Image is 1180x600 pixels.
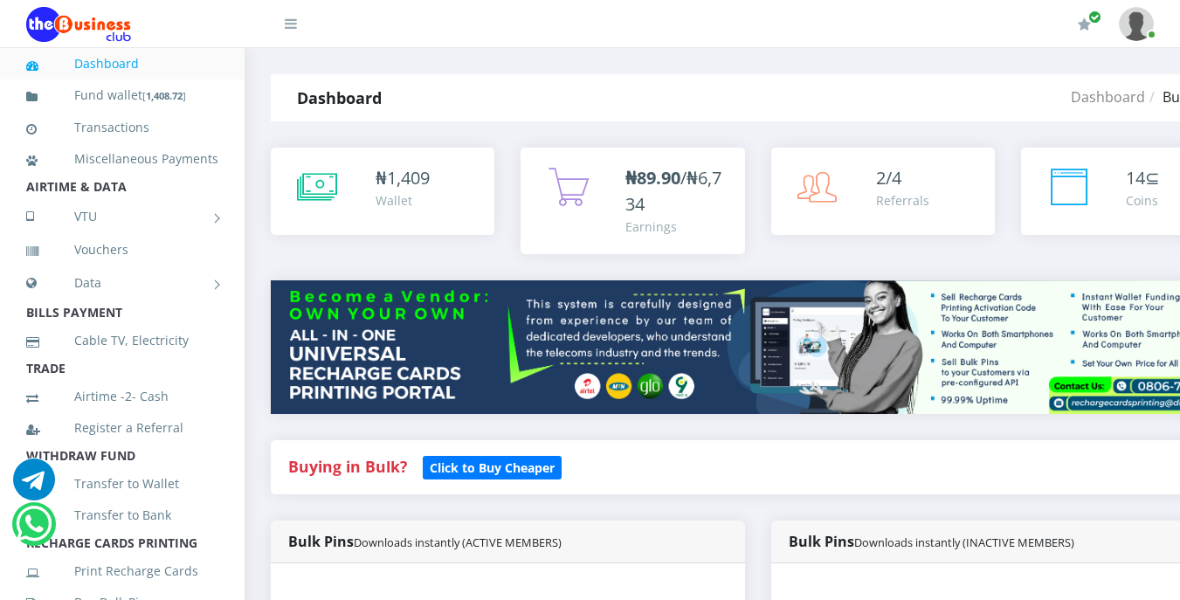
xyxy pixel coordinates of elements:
[142,89,186,102] small: [ ]
[26,408,218,448] a: Register a Referral
[625,166,680,190] b: ₦89.90
[1126,191,1160,210] div: Coins
[1071,87,1145,107] a: Dashboard
[876,191,929,210] div: Referrals
[625,217,727,236] div: Earnings
[26,75,218,116] a: Fund wallet[1,408.72]
[1088,10,1101,24] span: Renew/Upgrade Subscription
[854,534,1074,550] small: Downloads instantly (INACTIVE MEMBERS)
[26,139,218,179] a: Miscellaneous Payments
[26,321,218,361] a: Cable TV, Electricity
[271,148,494,235] a: ₦1,409 Wallet
[26,230,218,270] a: Vouchers
[521,148,744,254] a: ₦89.90/₦6,734 Earnings
[1126,166,1145,190] span: 14
[26,195,218,238] a: VTU
[297,87,382,108] strong: Dashboard
[26,551,218,591] a: Print Recharge Cards
[26,7,131,42] img: Logo
[26,44,218,84] a: Dashboard
[387,166,430,190] span: 1,409
[1126,165,1160,191] div: ⊆
[26,261,218,305] a: Data
[876,166,901,190] span: 2/4
[26,464,218,504] a: Transfer to Wallet
[376,191,430,210] div: Wallet
[288,456,407,477] strong: Buying in Bulk?
[1078,17,1091,31] i: Renew/Upgrade Subscription
[26,107,218,148] a: Transactions
[146,89,183,102] b: 1,408.72
[16,516,52,545] a: Chat for support
[1119,7,1154,41] img: User
[13,472,55,500] a: Chat for support
[423,456,562,477] a: Click to Buy Cheaper
[288,532,562,551] strong: Bulk Pins
[354,534,562,550] small: Downloads instantly (ACTIVE MEMBERS)
[789,532,1074,551] strong: Bulk Pins
[625,166,721,216] span: /₦6,734
[376,165,430,191] div: ₦
[26,376,218,417] a: Airtime -2- Cash
[430,459,555,476] b: Click to Buy Cheaper
[26,495,218,535] a: Transfer to Bank
[771,148,995,235] a: 2/4 Referrals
